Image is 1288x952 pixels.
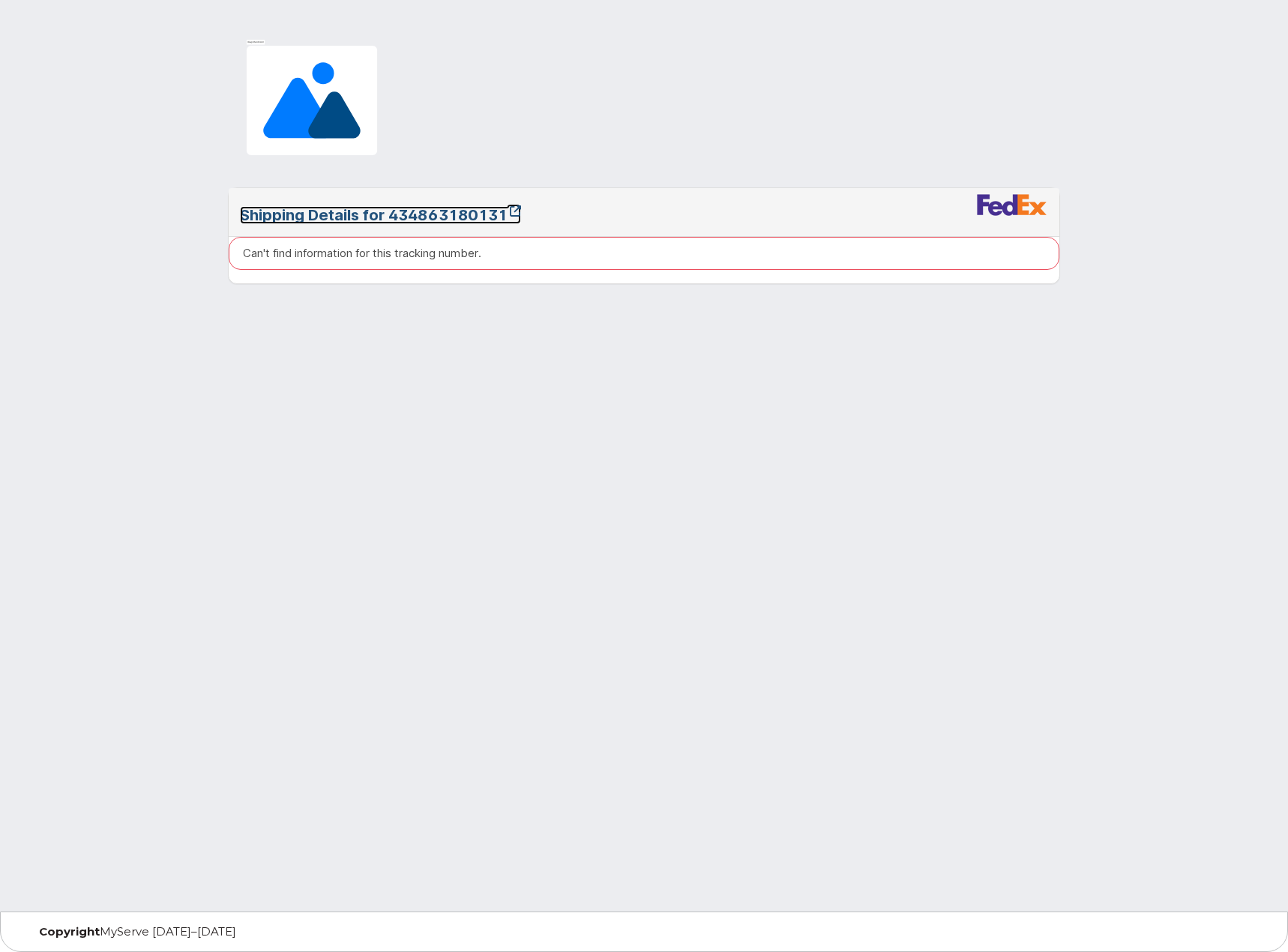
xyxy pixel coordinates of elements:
p: Can't find information for this tracking number. [243,245,481,261]
img: Image placeholder [240,39,384,162]
strong: Copyright [39,924,100,939]
div: MyServe [DATE]–[DATE] [28,926,439,938]
a: Shipping Details for 434863180131 [240,206,521,224]
img: fedex-bc01427081be8802e1fb5a1adb1132915e58a0589d7a9405a0dcbe1127be6add.png [976,193,1048,216]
